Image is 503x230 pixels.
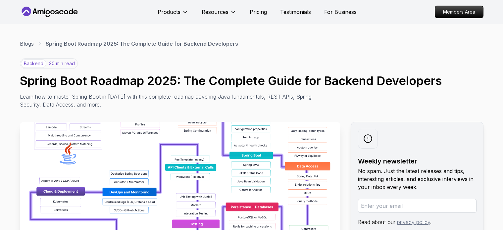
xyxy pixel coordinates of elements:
a: privacy policy [397,219,430,225]
a: Blogs [20,40,34,48]
a: Pricing [250,8,267,16]
button: Resources [202,8,236,21]
p: Learn how to master Spring Boot in [DATE] with this complete roadmap covering Java fundamentals, ... [20,93,317,109]
p: Read about our . [358,218,477,226]
p: Spring Boot Roadmap 2025: The Complete Guide for Backend Developers [46,40,238,48]
h1: Spring Boot Roadmap 2025: The Complete Guide for Backend Developers [20,74,483,87]
p: Products [158,8,180,16]
h2: Weekly newsletter [358,157,477,166]
a: Testimonials [280,8,311,16]
p: No spam. Just the latest releases and tips, interesting articles, and exclusive interviews in you... [358,167,477,191]
p: Resources [202,8,228,16]
input: Enter your email [358,199,477,213]
p: 30 min read [49,60,75,67]
a: Members Area [435,6,483,18]
p: backend [21,59,46,68]
button: Products [158,8,188,21]
a: For Business [324,8,357,16]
